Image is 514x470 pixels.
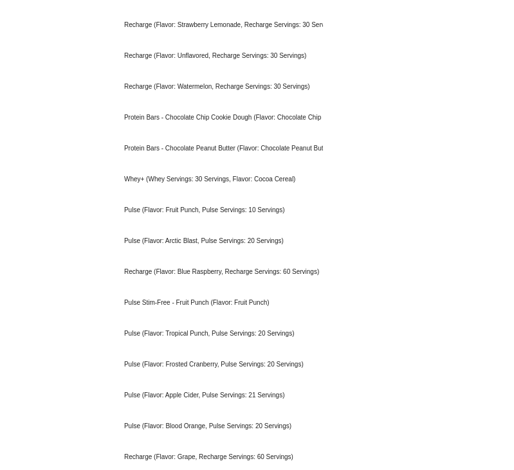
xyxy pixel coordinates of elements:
[114,257,323,287] div: Recharge (Flavor: Blue Raspberry, Recharge Servings: 60 Servings)
[114,380,323,411] div: Pulse (Flavor: Apple Cider, Pulse Servings: 21 Servings)
[114,10,323,41] div: Recharge (Flavor: Strawberry Lemonade, Recharge Servings: 30 Servings)
[114,41,323,71] div: Recharge (Flavor: Unflavored, Recharge Servings: 30 Servings)
[114,411,323,442] div: Pulse (Flavor: Blood Orange, Pulse Servings: 20 Servings)
[114,164,323,195] div: Whey+ (Whey Servings: 30 Servings, Flavor: Cocoa Cereal)
[114,349,323,380] div: Pulse (Flavor: Frosted Cranberry, Pulse Servings: 20 Servings)
[114,195,323,226] div: Pulse (Flavor: Fruit Punch, Pulse Servings: 10 Servings)
[114,226,323,257] div: Pulse (Flavor: Arctic Blast, Pulse Servings: 20 Servings)
[114,71,323,102] div: Recharge (Flavor: Watermelon, Recharge Servings: 30 Servings)
[114,133,323,164] div: Protein Bars - Chocolate Peanut Butter (Flavor: Chocolate Peanut Butter)
[114,318,323,349] div: Pulse (Flavor: Tropical Punch, Pulse Servings: 20 Servings)
[114,102,323,133] div: Protein Bars - Chocolate Chip Cookie Dough (Flavor: Chocolate Chip Cookie Dough)
[114,287,323,318] div: Pulse Stim-Free - Fruit Punch (Flavor: Fruit Punch)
